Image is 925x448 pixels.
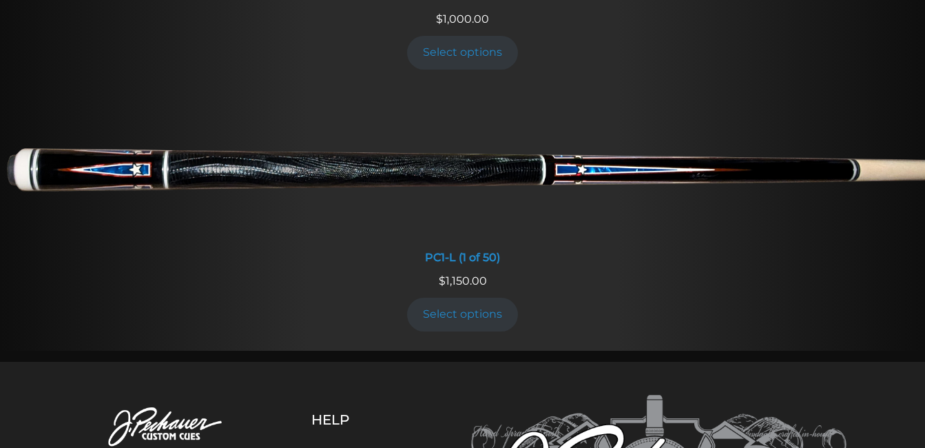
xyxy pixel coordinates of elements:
a: Add to cart: “PC1-L (1 of 50)” [407,298,519,332]
h5: Help [311,411,418,428]
a: Add to cart: “PC1-B” [407,36,519,70]
span: 1,000.00 [436,12,489,26]
span: 1,150.00 [439,274,487,287]
span: $ [439,274,446,287]
span: $ [436,12,443,26]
